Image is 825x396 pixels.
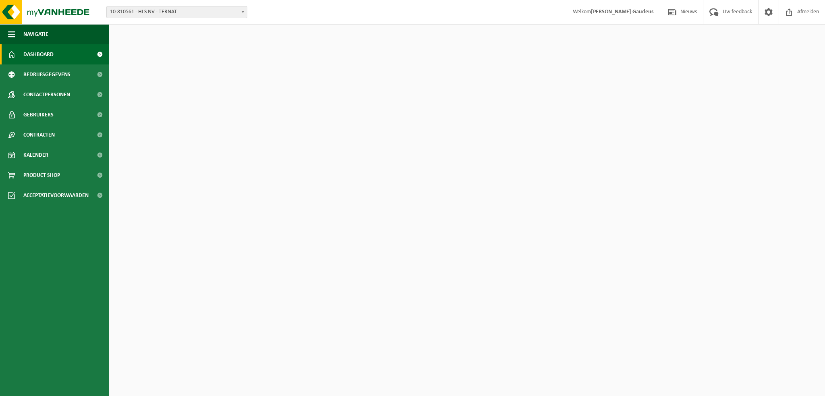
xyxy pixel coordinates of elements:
span: Bedrijfsgegevens [23,64,70,85]
span: Kalender [23,145,48,165]
span: Gebruikers [23,105,54,125]
span: 10-810561 - HLS NV - TERNAT [107,6,247,18]
span: 10-810561 - HLS NV - TERNAT [106,6,247,18]
span: Navigatie [23,24,48,44]
span: Product Shop [23,165,60,185]
span: Dashboard [23,44,54,64]
span: Contactpersonen [23,85,70,105]
strong: [PERSON_NAME] Gaudeus [591,9,654,15]
span: Acceptatievoorwaarden [23,185,89,205]
span: Contracten [23,125,55,145]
